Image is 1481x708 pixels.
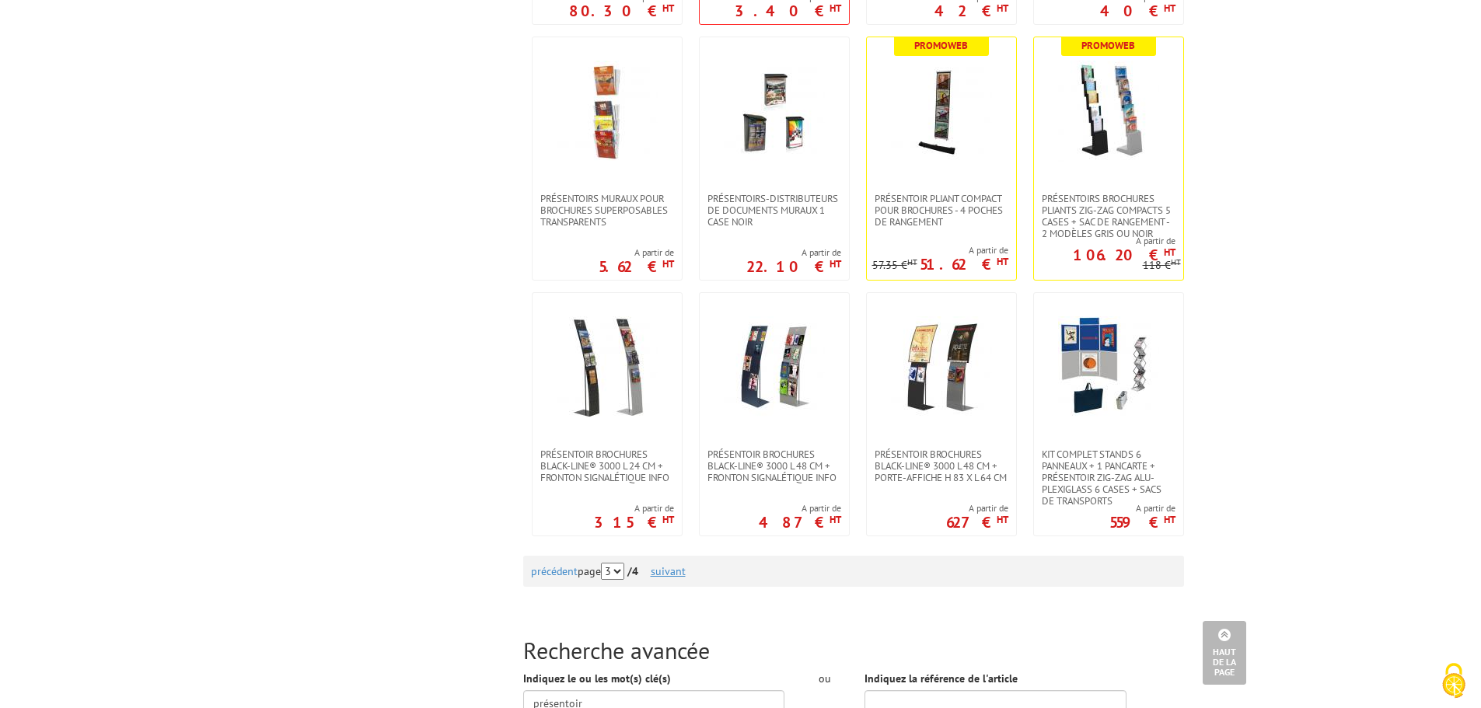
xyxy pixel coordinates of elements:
p: 106.20 € [1073,250,1175,260]
img: Kit complet stands 6 panneaux + 1 pancarte + présentoir zig-zag alu-plexiglass 6 cases + sacs de ... [1058,316,1159,417]
p: 627 € [946,518,1008,527]
p: 3.40 € [735,6,841,16]
b: Promoweb [1081,39,1135,52]
img: Présentoirs brochures pliants Zig-Zag compacts 5 cases + sac de rangement - 2 Modèles Gris ou Noir [1058,61,1159,162]
span: Présentoir pliant compact pour brochures - 4 poches de rangement [875,193,1008,228]
span: A partir de [759,502,841,514]
p: 315 € [594,518,674,527]
sup: HT [830,513,841,526]
sup: HT [1164,513,1175,526]
sup: HT [662,2,674,15]
a: Présentoir brochures Black-Line® 3000 L 48 cm + porte-affiche H 83 x L 64 cm [867,448,1016,483]
div: page [531,556,1176,587]
p: 57.35 € [872,260,917,271]
strong: / [627,564,648,578]
span: Kit complet stands 6 panneaux + 1 pancarte + présentoir zig-zag alu-plexiglass 6 cases + sacs de ... [1042,448,1175,507]
span: Présentoir brochures Black-Line® 3000 L 48 cm + fronton signalétique info [707,448,841,483]
sup: HT [907,256,917,267]
a: PRÉSENTOIRS-DISTRIBUTEURS DE DOCUMENTS MURAUX 1 CASE NOIR [700,193,849,228]
a: Haut de la page [1203,621,1246,685]
a: Présentoir Brochures Black-Line® 3000 L 24 cm + Fronton signalétique info [533,448,682,483]
span: A partir de [1034,235,1175,247]
p: 487 € [759,518,841,527]
p: 22.10 € [746,262,841,271]
a: Présentoir brochures Black-Line® 3000 L 48 cm + fronton signalétique info [700,448,849,483]
span: A partir de [746,246,841,259]
p: 80.30 € [569,6,674,16]
a: précédent [531,564,578,578]
span: Présentoirs brochures pliants Zig-Zag compacts 5 cases + sac de rangement - 2 Modèles Gris ou Noir [1042,193,1175,239]
sup: HT [830,2,841,15]
a: PRÉSENTOIRS MURAUX POUR BROCHURES SUPERPOSABLES TRANSPARENTS [533,193,682,228]
img: Présentoir brochures Black-Line® 3000 L 48 cm + porte-affiche H 83 x L 64 cm [891,316,992,417]
p: 42 € [934,6,1008,16]
span: PRÉSENTOIRS MURAUX POUR BROCHURES SUPERPOSABLES TRANSPARENTS [540,193,674,228]
sup: HT [1164,2,1175,15]
a: Présentoir pliant compact pour brochures - 4 poches de rangement [867,193,1016,228]
sup: HT [997,2,1008,15]
img: Cookies (fenêtre modale) [1434,661,1473,700]
p: 51.62 € [920,260,1008,269]
label: Indiquez la référence de l'article [864,671,1018,686]
p: 118 € [1143,260,1181,271]
h2: Recherche avancée [523,637,1184,663]
span: A partir de [594,502,674,514]
span: A partir de [946,502,1008,514]
b: Promoweb [914,39,968,52]
span: PRÉSENTOIRS-DISTRIBUTEURS DE DOCUMENTS MURAUX 1 CASE NOIR [707,193,841,228]
img: PRÉSENTOIRS-DISTRIBUTEURS DE DOCUMENTS MURAUX 1 CASE NOIR [724,61,825,162]
a: suivant [651,564,686,578]
a: Kit complet stands 6 panneaux + 1 pancarte + présentoir zig-zag alu-plexiglass 6 cases + sacs de ... [1034,448,1183,507]
sup: HT [997,513,1008,526]
a: Présentoirs brochures pliants Zig-Zag compacts 5 cases + sac de rangement - 2 Modèles Gris ou Noir [1034,193,1183,239]
p: 40 € [1100,6,1175,16]
span: A partir de [1109,502,1175,514]
sup: HT [1164,246,1175,259]
img: Présentoir Brochures Black-Line® 3000 L 24 cm + Fronton signalétique info [557,316,658,417]
sup: HT [662,257,674,270]
sup: HT [997,255,1008,268]
span: 4 [632,564,638,578]
img: Présentoir brochures Black-Line® 3000 L 48 cm + fronton signalétique info [724,316,825,417]
img: Présentoir pliant compact pour brochures - 4 poches de rangement [891,61,992,162]
div: ou [808,671,841,686]
sup: HT [662,513,674,526]
span: A partir de [599,246,674,259]
span: Présentoir Brochures Black-Line® 3000 L 24 cm + Fronton signalétique info [540,448,674,483]
p: 5.62 € [599,262,674,271]
span: A partir de [872,244,1008,256]
sup: HT [1171,256,1181,267]
img: PRÉSENTOIRS MURAUX POUR BROCHURES SUPERPOSABLES TRANSPARENTS [557,61,658,162]
span: Présentoir brochures Black-Line® 3000 L 48 cm + porte-affiche H 83 x L 64 cm [875,448,1008,483]
sup: HT [830,257,841,270]
label: Indiquez le ou les mot(s) clé(s) [523,671,671,686]
p: 559 € [1109,518,1175,527]
button: Cookies (fenêtre modale) [1427,655,1481,708]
